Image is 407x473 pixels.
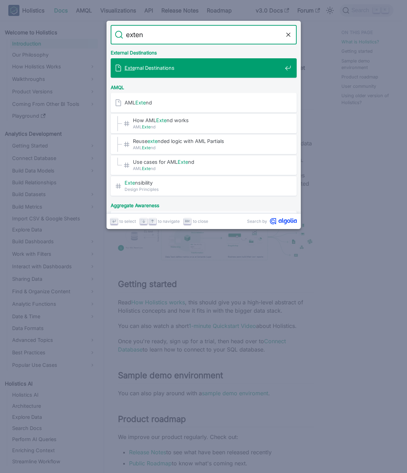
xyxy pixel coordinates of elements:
span: nsibility​ [125,179,282,186]
a: External Destinations [111,58,297,78]
mark: Exte [142,166,151,171]
a: Extensibility​Design Principles [111,176,297,196]
span: Reuse nded logic with AML Partials​ [133,138,282,144]
span: AML nd [133,124,282,130]
span: AML nd [125,99,282,106]
div: AMQL [109,79,298,93]
span: Search by [247,218,267,225]
span: to navigate [158,218,180,225]
mark: Exte [178,159,188,165]
div: Aggregate Awareness [109,197,298,211]
a: Search byAlgolia [247,218,297,225]
button: Clear the query [284,31,292,39]
svg: Escape key [185,219,190,224]
a: Reuseextended logic with AML Partials​AMLExtend [111,135,297,154]
mark: Exte [125,65,135,71]
span: to select [119,218,136,225]
a: How AMLExtend works​AMLExtend [111,114,297,133]
a: AMLExtend [111,93,297,112]
mark: Exte [142,145,151,150]
div: External Destinations [109,44,298,58]
a: Build multiple pre-aggregates using AMLExtend [111,211,297,230]
span: Use cases for AML nd​ [133,159,282,165]
span: How AML nd works​ [133,117,282,124]
mark: Exte [156,117,167,123]
svg: Arrow down [141,219,146,224]
span: Design Principles [125,186,282,193]
span: AML nd [133,144,282,151]
mark: Exte [142,124,151,129]
span: rnal Destinations [125,65,282,71]
svg: Arrow up [150,219,155,224]
a: Use cases for AMLExtend​AMLExtend [111,155,297,175]
mark: Exte [125,180,135,186]
span: AML nd [133,165,282,172]
svg: Enter key [111,219,117,224]
span: to close [193,218,208,225]
mark: Exte [135,100,146,105]
svg: Algolia [270,218,297,225]
mark: exte [147,138,158,144]
input: Search docs [123,25,284,44]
